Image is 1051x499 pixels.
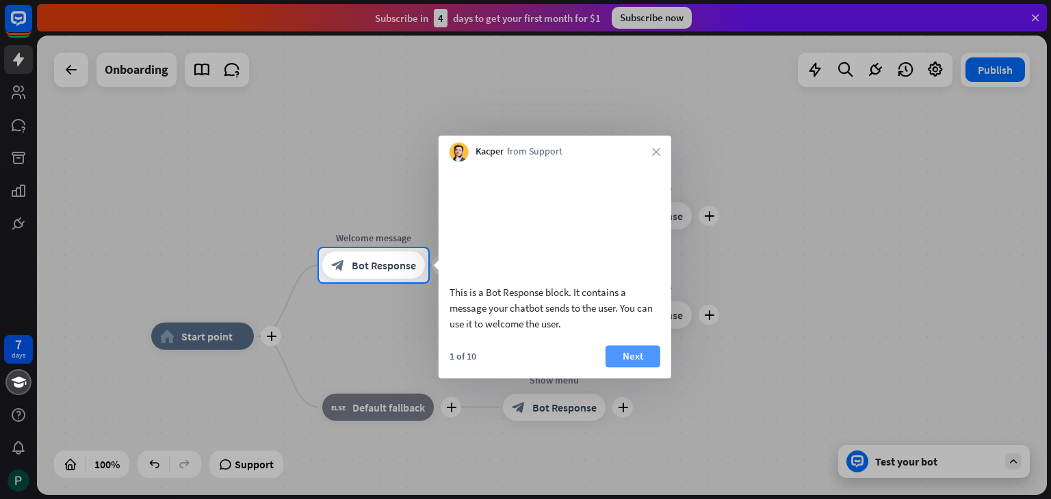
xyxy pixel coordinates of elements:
span: from Support [507,146,562,159]
i: close [652,148,660,156]
div: This is a Bot Response block. It contains a message your chatbot sends to the user. You can use i... [450,284,660,332]
div: 1 of 10 [450,350,476,362]
span: Bot Response [352,258,416,272]
button: Next [606,345,660,367]
button: Open LiveChat chat widget [11,5,52,46]
i: block_bot_response [331,258,345,272]
span: Kacper [476,146,504,159]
